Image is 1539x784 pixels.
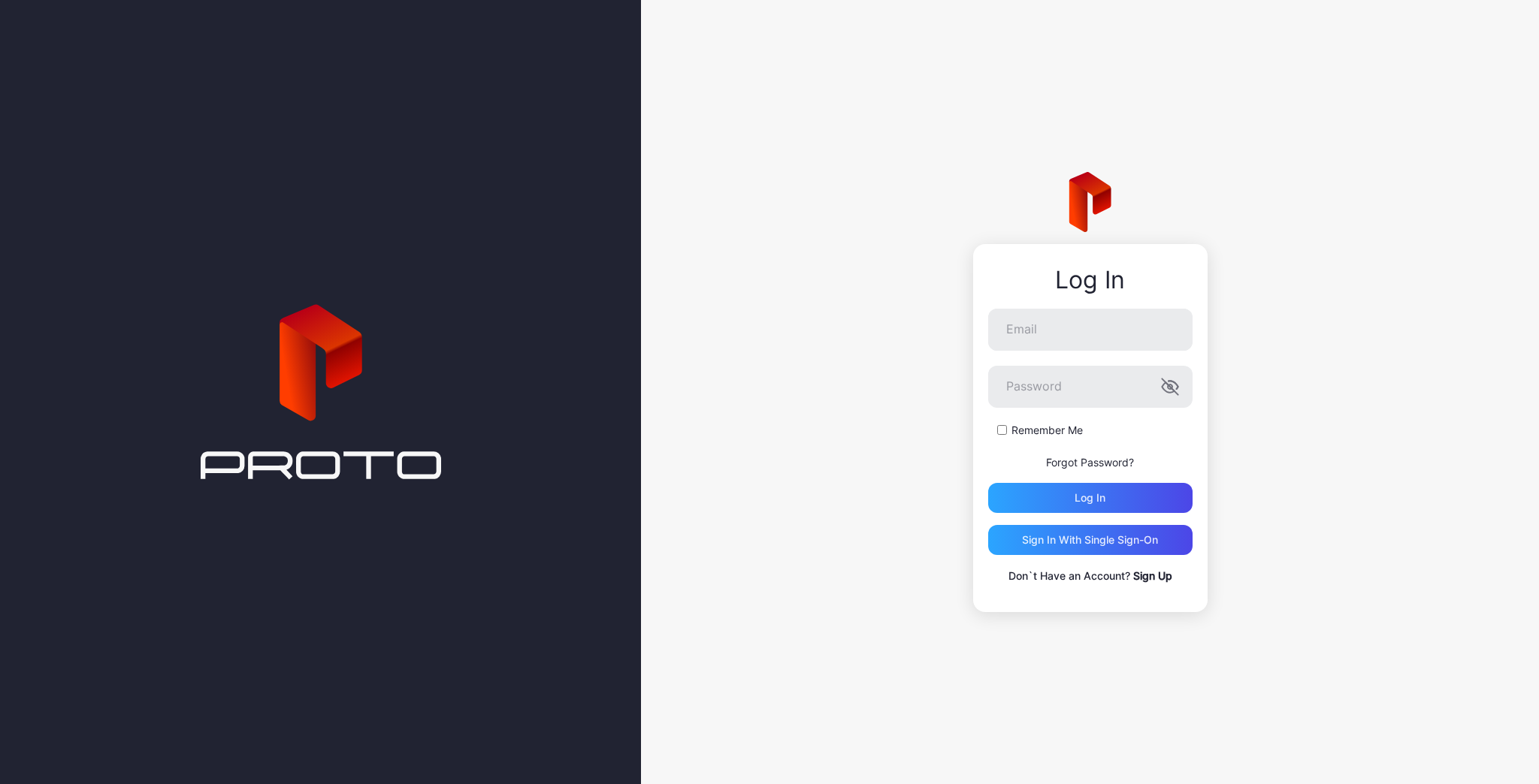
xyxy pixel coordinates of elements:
[1022,534,1158,546] div: Sign in With Single Sign-On
[1075,492,1105,504] div: Log in
[1161,378,1179,396] button: Password
[988,309,1193,351] input: Email
[988,567,1193,585] p: Don`t Have an Account?
[988,525,1193,555] button: Sign in With Single Sign-On
[1011,423,1083,438] label: Remember Me
[988,267,1193,294] div: Log In
[1046,456,1134,469] a: Forgot Password?
[1133,569,1172,582] a: Sign Up
[988,483,1193,513] button: Log in
[988,366,1193,408] input: Password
